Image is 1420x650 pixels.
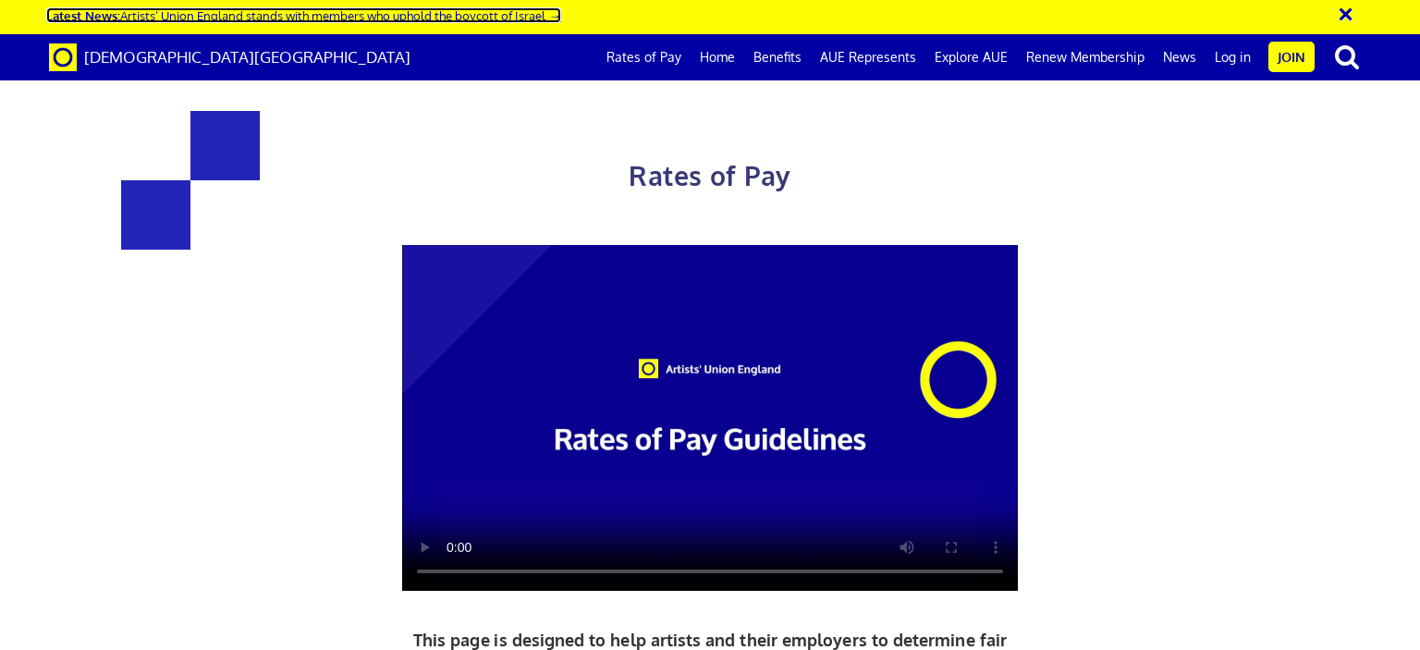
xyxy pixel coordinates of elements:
[1017,34,1154,80] a: Renew Membership
[35,34,424,80] a: Brand [DEMOGRAPHIC_DATA][GEOGRAPHIC_DATA]
[46,7,560,23] a: Latest News:Artists’ Union England stands with members who uphold the boycott of Israel →
[597,34,691,80] a: Rates of Pay
[925,34,1017,80] a: Explore AUE
[1268,42,1315,72] a: Join
[1206,34,1260,80] a: Log in
[744,34,811,80] a: Benefits
[629,159,790,192] span: Rates of Pay
[84,47,410,67] span: [DEMOGRAPHIC_DATA][GEOGRAPHIC_DATA]
[811,34,925,80] a: AUE Represents
[1154,34,1206,80] a: News
[46,7,120,23] strong: Latest News:
[1318,37,1376,76] button: search
[691,34,744,80] a: Home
